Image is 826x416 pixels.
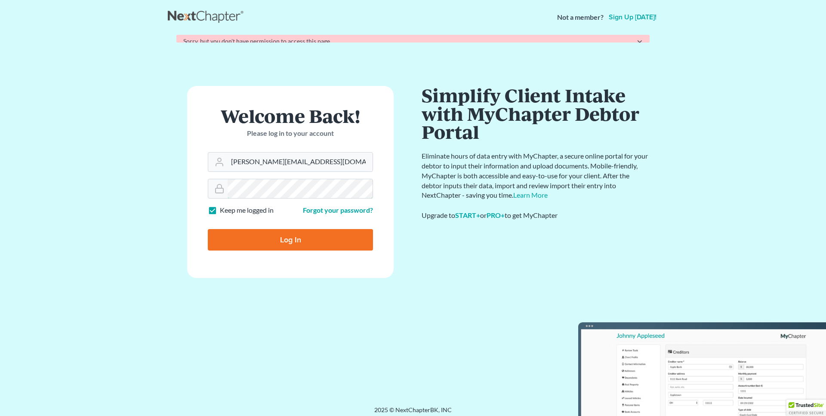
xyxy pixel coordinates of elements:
label: Keep me logged in [220,205,274,215]
h1: Welcome Back! [208,107,373,125]
p: Please log in to your account [208,128,373,138]
div: Upgrade to or to get MyChapter [422,211,650,220]
input: Email Address [228,153,373,171]
div: TrustedSite Certified [786,400,826,416]
a: PRO+ [487,211,505,219]
a: Forgot your password? [303,206,373,214]
a: START+ [455,211,480,219]
div: Sorry, but you don't have permission to access this page [183,37,643,46]
h1: Simplify Client Intake with MyChapter Debtor Portal [422,86,650,141]
a: Learn More [513,191,548,199]
a: × [637,37,643,47]
strong: Not a member? [557,12,604,22]
p: Eliminate hours of data entry with MyChapter, a secure online portal for your debtor to input the... [422,151,650,200]
a: Sign up [DATE]! [607,14,658,21]
input: Log In [208,229,373,251]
